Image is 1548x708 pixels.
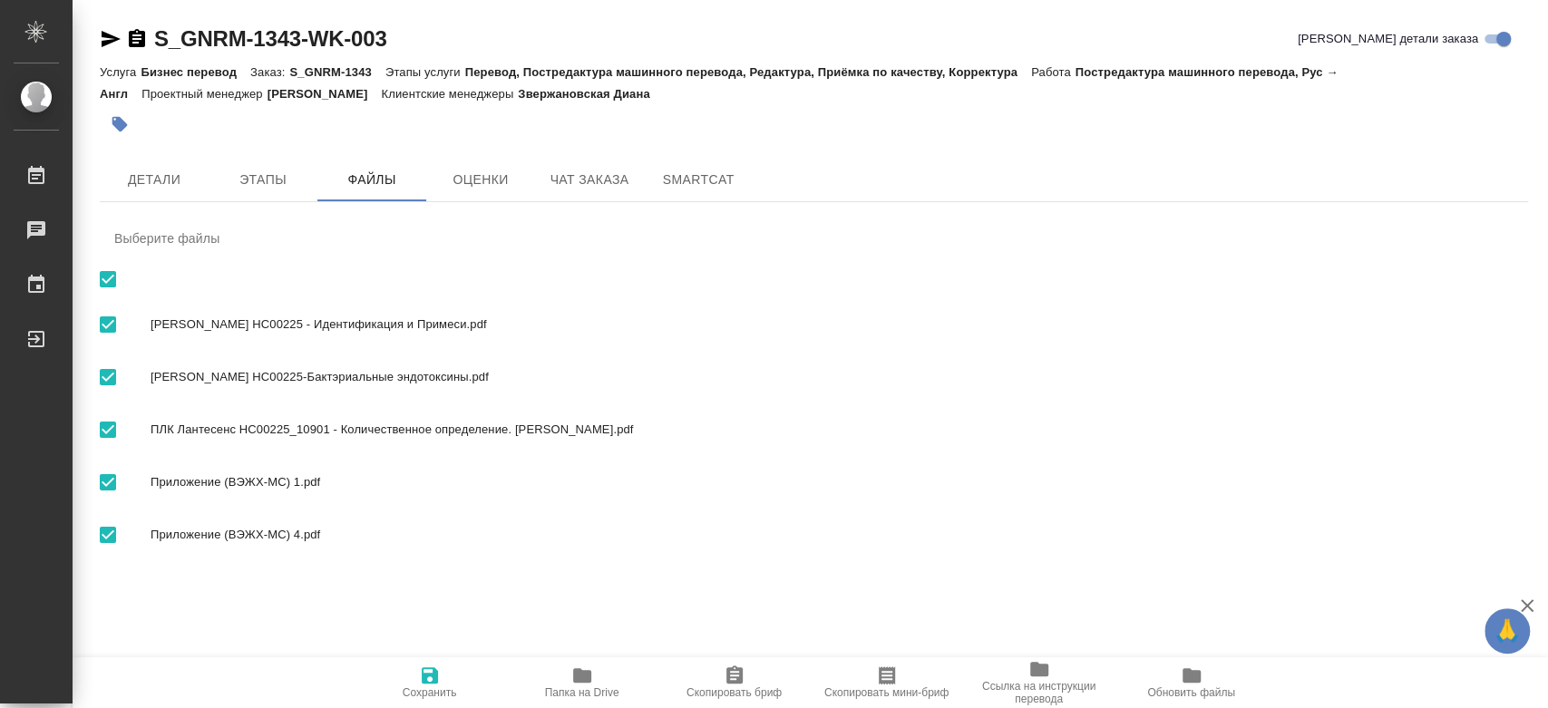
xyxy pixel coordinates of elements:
[546,169,633,191] span: Чат заказа
[141,65,250,79] p: Бизнес перевод
[1298,30,1478,48] span: [PERSON_NAME] детали заказа
[89,411,127,449] span: Выбрать все вложенные папки
[219,169,307,191] span: Этапы
[89,306,127,344] span: Выбрать все вложенные папки
[100,298,1528,351] div: [PERSON_NAME] НС00225 - Идентификация и Примеси.pdf
[655,169,742,191] span: SmartCat
[100,104,140,144] button: Добавить тэг
[151,421,1514,439] span: ПЛК Лантесенс НС00225_10901 - Количественное определение. [PERSON_NAME].pdf
[1492,612,1523,650] span: 🙏
[151,315,1514,334] span: [PERSON_NAME] НС00225 - Идентификация и Примеси.pdf
[437,169,524,191] span: Оценки
[151,473,1514,491] span: Приложение (ВЭЖХ-МС) 1.pdf
[250,65,289,79] p: Заказ:
[126,28,148,50] button: Скопировать ссылку
[100,351,1528,403] div: [PERSON_NAME] НС00225-Бактэриальные эндотоксины.pdf
[89,463,127,501] span: Выбрать все вложенные папки
[100,28,122,50] button: Скопировать ссылку для ЯМессенджера
[385,65,465,79] p: Этапы услуги
[100,456,1528,509] div: Приложение (ВЭЖХ-МС) 1.pdf
[289,65,385,79] p: S_GNRM-1343
[151,368,1514,386] span: [PERSON_NAME] НС00225-Бактэриальные эндотоксины.pdf
[89,516,127,554] span: Выбрать все вложенные папки
[518,87,663,101] p: Звержановская Диана
[1485,608,1530,654] button: 🙏
[151,526,1514,544] span: Приложение (ВЭЖХ-МС) 4.pdf
[465,65,1031,79] p: Перевод, Постредактура машинного перевода, Редактура, Приёмка по качеству, Корректура
[100,65,141,79] p: Услуга
[89,358,127,396] span: Выбрать все вложенные папки
[328,169,415,191] span: Файлы
[141,87,267,101] p: Проектный менеджер
[100,509,1528,561] div: Приложение (ВЭЖХ-МС) 4.pdf
[111,169,198,191] span: Детали
[100,217,1528,260] div: Выберите файлы
[154,26,386,51] a: S_GNRM-1343-WK-003
[100,403,1528,456] div: ПЛК Лантесенс НС00225_10901 - Количественное определение. [PERSON_NAME].pdf
[268,87,382,101] p: [PERSON_NAME]
[382,87,519,101] p: Клиентские менеджеры
[1031,65,1076,79] p: Работа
